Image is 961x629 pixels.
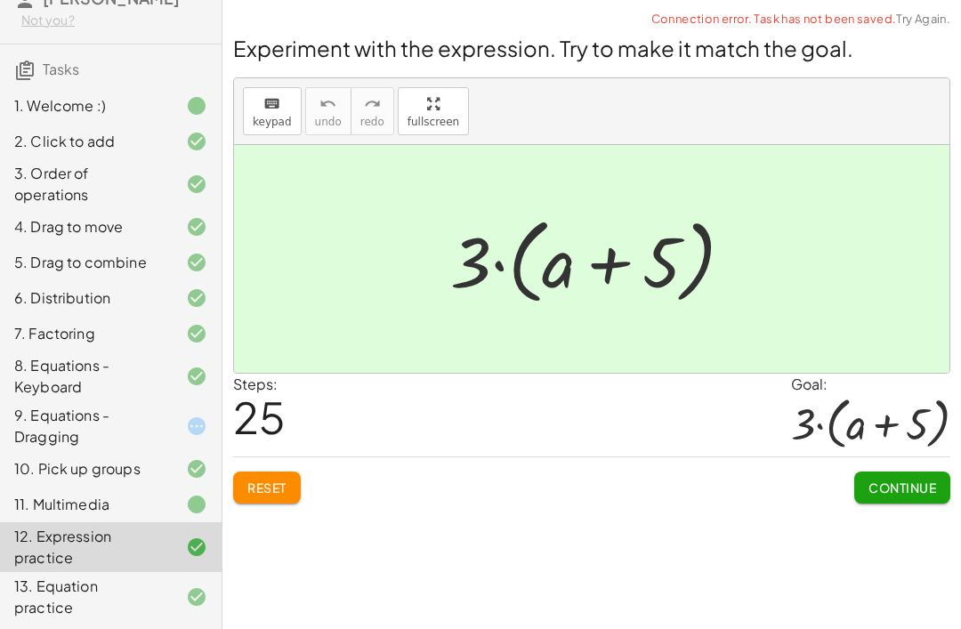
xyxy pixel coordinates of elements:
i: Task finished and correct. [186,586,207,608]
button: keyboardkeypad [243,87,302,135]
span: Tasks [43,60,79,78]
div: 10. Pick up groups [14,458,157,480]
div: 4. Drag to move [14,216,157,238]
div: 9. Equations - Dragging [14,405,157,448]
div: 8. Equations - Keyboard [14,355,157,398]
i: keyboard [263,93,280,115]
i: Task finished and correct. [186,252,207,273]
div: 12. Expression practice [14,526,157,569]
i: Task started. [186,415,207,437]
i: Task finished and correct. [186,366,207,387]
label: Steps: [233,375,278,393]
i: Task finished and correct. [186,173,207,195]
i: Task finished and correct. [186,323,207,344]
a: Try Again. [896,12,950,26]
i: redo [364,93,381,115]
i: Task finished and correct. [186,287,207,309]
div: 6. Distribution [14,287,157,309]
span: Continue [868,480,936,496]
div: Goal: [791,374,950,395]
span: 25 [233,390,286,444]
i: Task finished and correct. [186,216,207,238]
button: Continue [854,472,950,504]
span: Reset [247,480,287,496]
span: fullscreen [408,116,459,128]
button: redoredo [351,87,394,135]
i: Task finished and correct. [186,131,207,152]
div: 13. Equation practice [14,576,157,618]
div: 7. Factoring [14,323,157,344]
span: redo [360,116,384,128]
button: fullscreen [398,87,469,135]
div: Not you? [21,12,207,29]
button: undoundo [305,87,351,135]
div: 11. Multimedia [14,494,157,515]
i: Task finished. [186,494,207,515]
i: Task finished. [186,95,207,117]
i: undo [319,93,336,115]
span: keypad [253,116,292,128]
span: Connection error. Task has not been saved. [651,11,950,28]
button: Reset [233,472,301,504]
div: 5. Drag to combine [14,252,157,273]
i: Task finished and correct. [186,458,207,480]
i: Task finished and correct. [186,536,207,558]
div: 2. Click to add [14,131,157,152]
span: Experiment with the expression. Try to make it match the goal. [233,35,853,61]
div: 1. Welcome :) [14,95,157,117]
div: 3. Order of operations [14,163,157,206]
span: undo [315,116,342,128]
